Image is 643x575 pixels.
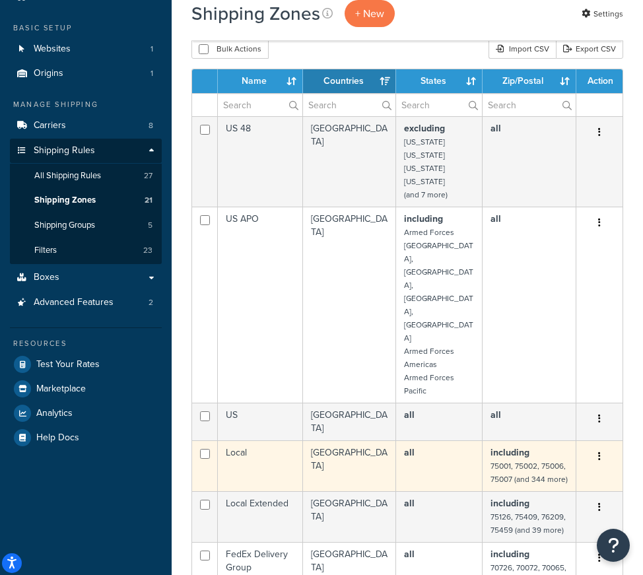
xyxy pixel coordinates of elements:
input: Search [303,94,395,116]
small: 75126, 75409, 76209, 75459 (and 39 more) [491,511,566,536]
b: all [404,446,415,459]
span: 21 [145,195,152,206]
button: Open Resource Center [597,529,630,562]
a: Analytics [10,401,162,425]
span: Advanced Features [34,297,114,308]
small: (and 7 more) [404,189,448,201]
li: Shipping Groups [10,213,162,238]
th: Name: activate to sort column ascending [218,69,303,93]
td: US [218,403,303,440]
a: Shipping Rules [10,139,162,163]
td: [GEOGRAPHIC_DATA] [303,207,396,403]
span: 1 [151,68,153,79]
a: Advanced Features 2 [10,290,162,315]
span: All Shipping Rules [34,170,101,182]
b: all [491,212,501,226]
li: Advanced Features [10,290,162,315]
a: Carriers 8 [10,114,162,138]
td: [GEOGRAPHIC_DATA] [303,491,396,542]
li: All Shipping Rules [10,164,162,188]
b: all [404,408,415,422]
th: Zip/Postal: activate to sort column ascending [483,69,576,93]
small: Armed Forces Americas [404,345,454,370]
b: all [404,547,415,561]
b: including [491,547,529,561]
th: Countries: activate to sort column ascending [303,69,396,93]
a: All Shipping Rules 27 [10,164,162,188]
span: Boxes [34,272,59,283]
li: Origins [10,61,162,86]
span: 1 [151,44,153,55]
a: Export CSV [556,39,623,59]
a: Help Docs [10,426,162,450]
span: + New [355,6,384,21]
td: [GEOGRAPHIC_DATA] [303,403,396,440]
small: Armed Forces [GEOGRAPHIC_DATA], [GEOGRAPHIC_DATA], [GEOGRAPHIC_DATA], [GEOGRAPHIC_DATA] [404,226,473,344]
small: [US_STATE] [404,149,445,161]
b: all [491,121,501,135]
small: [US_STATE] [404,162,445,174]
span: 5 [148,220,152,231]
td: US APO [218,207,303,403]
span: Carriers [34,120,66,131]
th: States: activate to sort column ascending [396,69,482,93]
div: Basic Setup [10,22,162,34]
li: Carriers [10,114,162,138]
span: Test Your Rates [36,359,100,370]
a: Boxes [10,265,162,290]
a: Settings [582,5,623,23]
small: 75001, 75002, 75006, 75007 (and 344 more) [491,460,568,485]
a: Shipping Groups 5 [10,213,162,238]
a: Test Your Rates [10,353,162,376]
span: Help Docs [36,432,79,444]
b: including [491,496,529,510]
span: Origins [34,68,63,79]
td: Local [218,440,303,491]
span: 23 [143,245,152,256]
td: Local Extended [218,491,303,542]
b: including [404,212,443,226]
div: Import CSV [489,39,556,59]
th: Action [576,69,623,93]
span: Shipping Zones [34,195,96,206]
span: 8 [149,120,153,131]
small: [US_STATE] [404,136,445,148]
a: Filters 23 [10,238,162,263]
td: US 48 [218,116,303,207]
b: including [491,446,529,459]
span: Websites [34,44,71,55]
li: Shipping Zones [10,188,162,213]
li: Filters [10,238,162,263]
small: [US_STATE] [404,176,445,187]
div: Manage Shipping [10,99,162,110]
div: Resources [10,338,162,349]
li: Websites [10,37,162,61]
li: Shipping Rules [10,139,162,264]
a: Origins 1 [10,61,162,86]
b: excluding [404,121,445,135]
span: Shipping Rules [34,145,95,156]
b: all [404,496,415,510]
span: 27 [144,170,152,182]
input: Search [483,94,576,116]
span: 2 [149,297,153,308]
span: Filters [34,245,57,256]
h1: Shipping Zones [191,1,320,26]
span: Analytics [36,408,73,419]
span: Shipping Groups [34,220,95,231]
td: [GEOGRAPHIC_DATA] [303,116,396,207]
small: Armed Forces Pacific [404,372,454,397]
a: Shipping Zones 21 [10,188,162,213]
b: all [491,408,501,422]
td: [GEOGRAPHIC_DATA] [303,440,396,491]
a: Websites 1 [10,37,162,61]
input: Search [396,94,481,116]
a: Marketplace [10,377,162,401]
button: Bulk Actions [191,39,269,59]
input: Search [218,94,302,116]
